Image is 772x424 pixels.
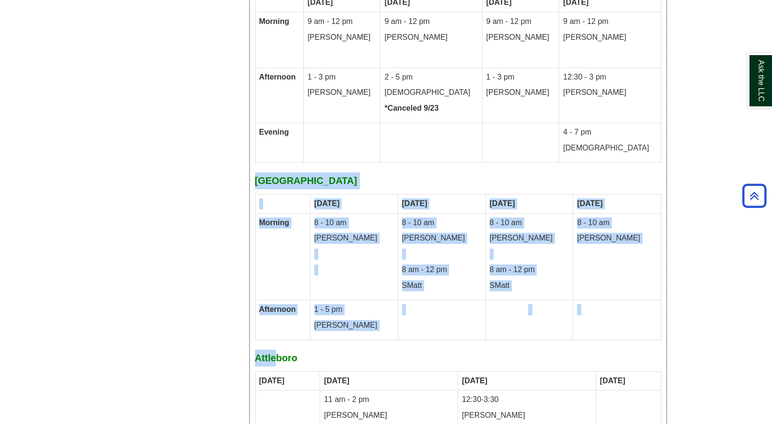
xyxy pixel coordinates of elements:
p: [PERSON_NAME] [486,32,555,43]
p: 1 - 3 pm [308,72,377,83]
p: 8 am - 12 pm [402,264,482,275]
strong: Afternoon [259,73,296,81]
p: [PERSON_NAME] [563,32,657,43]
p: [PERSON_NAME] [384,32,478,43]
p: 8 - 10 am [314,218,394,229]
strong: [DATE] [259,377,285,385]
p: [PERSON_NAME] [308,32,377,43]
strong: [DATE] [577,199,602,207]
strong: [DATE] [600,377,625,385]
p: 4 - 7 pm [563,127,657,138]
strong: Evening [259,128,289,136]
strong: Morning [259,218,289,227]
strong: [DATE] [490,199,515,207]
strong: [DATE] [314,199,340,207]
p: [DEMOGRAPHIC_DATA] [384,87,478,98]
p: 8 - 10 am [490,218,569,229]
strong: [GEOGRAPHIC_DATA] [255,175,357,186]
p: [DEMOGRAPHIC_DATA] [563,143,657,154]
p: [PERSON_NAME] [462,410,592,421]
p: [PERSON_NAME] [563,87,657,98]
p: 2 - 5 pm [384,72,478,83]
p: 1 - 5 pm [314,304,394,315]
p: 9 am - 12 pm [486,16,555,27]
p: [PERSON_NAME] [314,320,394,331]
p: [PERSON_NAME] [324,410,454,421]
p: [PERSON_NAME] [402,233,482,244]
strong: [DATE] [324,377,349,385]
strong: [DATE] [462,377,487,385]
strong: Afternoon [259,305,296,313]
p: [PERSON_NAME] [486,87,555,98]
p: SMatt [402,280,482,291]
p: 12:30-3:30 [462,394,592,405]
p: 1 - 3 pm [486,72,555,83]
p: 12:30 - 3 pm [563,72,657,83]
p: 8 - 10 am [402,218,482,229]
p: [PERSON_NAME] [490,233,569,244]
a: Back to Top [739,189,770,202]
p: 11 am - 2 pm [324,394,454,405]
p: 9 am - 12 pm [563,16,657,27]
p: 9 am - 12 pm [308,16,377,27]
p: [PERSON_NAME] [577,233,657,244]
strong: *Canceled 9/23 [384,104,438,112]
p: 9 am - 12 pm [384,16,478,27]
strong: Attleboro [255,353,298,363]
p: 8 - 10 am [577,218,657,229]
strong: Morning [259,17,289,25]
p: 8 am - 12 pm [490,264,569,275]
p: [PERSON_NAME] [308,87,377,98]
p: [PERSON_NAME] [314,233,394,244]
strong: [DATE] [402,199,427,207]
p: SMatt [490,280,569,291]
